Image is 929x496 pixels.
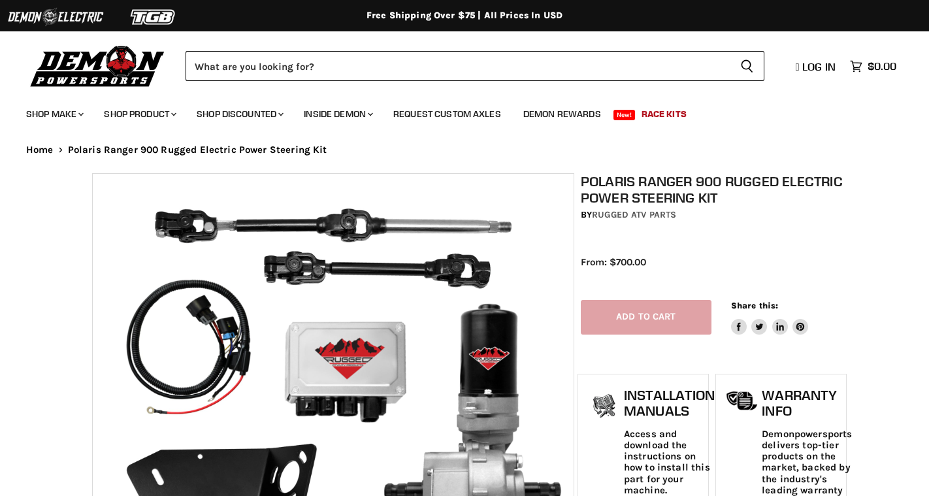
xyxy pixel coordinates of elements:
[16,95,893,127] ul: Main menu
[383,101,511,127] a: Request Custom Axles
[16,101,91,127] a: Shop Make
[26,144,54,156] a: Home
[588,391,621,423] img: install_manual-icon.png
[581,173,844,206] h1: Polaris Ranger 900 Rugged Electric Power Steering Kit
[592,209,676,220] a: Rugged ATV Parts
[186,51,764,81] form: Product
[632,101,696,127] a: Race Kits
[624,388,715,418] h1: Installation Manuals
[94,101,184,127] a: Shop Product
[868,60,896,73] span: $0.00
[731,301,778,310] span: Share this:
[843,57,903,76] a: $0.00
[294,101,381,127] a: Inside Demon
[762,388,852,418] h1: Warranty Info
[105,5,203,29] img: TGB Logo 2
[581,256,646,268] span: From: $700.00
[726,391,758,411] img: warranty-icon.png
[731,300,809,335] aside: Share this:
[581,208,844,222] div: by
[613,110,636,120] span: New!
[802,60,836,73] span: Log in
[7,5,105,29] img: Demon Electric Logo 2
[186,51,730,81] input: Search
[68,144,327,156] span: Polaris Ranger 900 Rugged Electric Power Steering Kit
[187,101,291,127] a: Shop Discounted
[790,61,843,73] a: Log in
[730,51,764,81] button: Search
[513,101,611,127] a: Demon Rewards
[26,42,169,89] img: Demon Powersports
